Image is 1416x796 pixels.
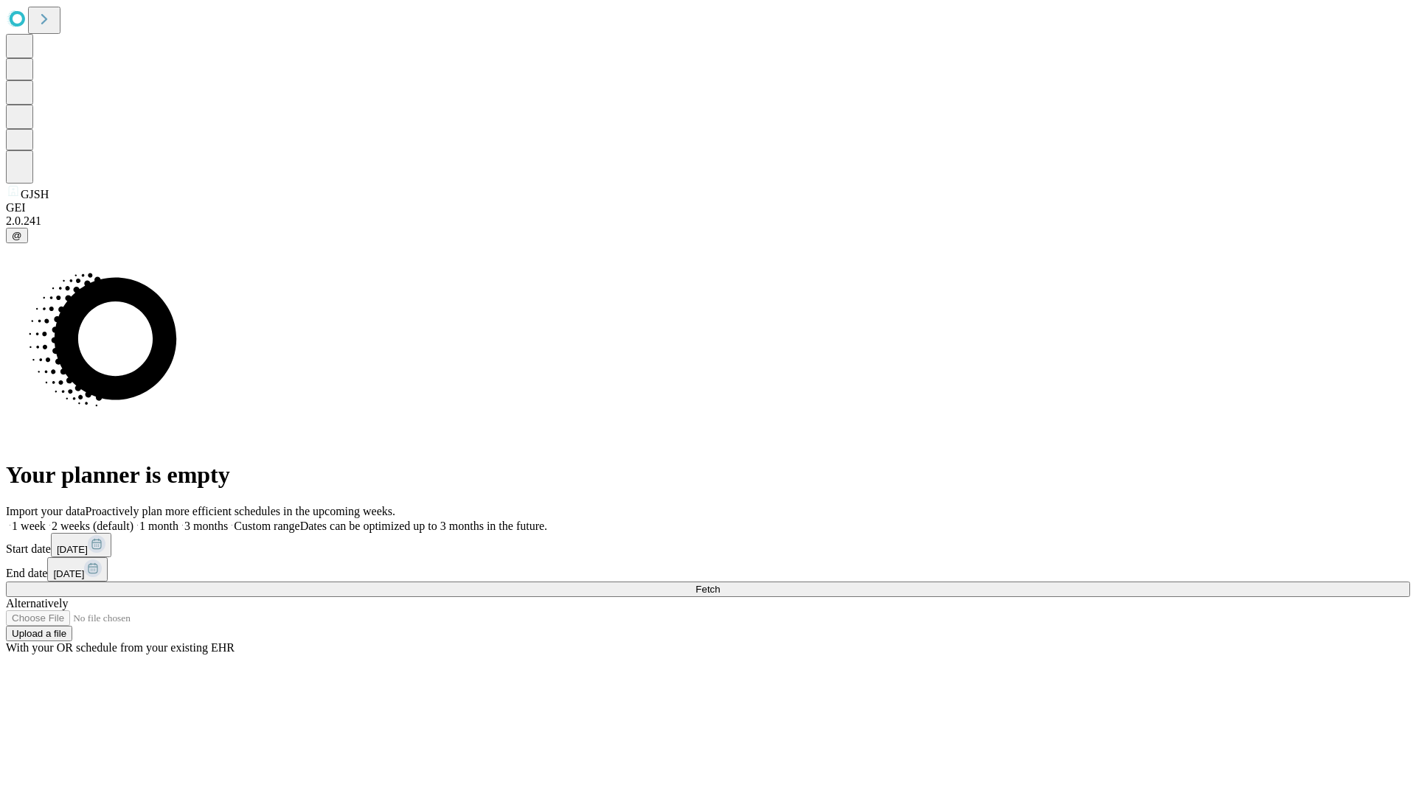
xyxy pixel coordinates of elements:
button: @ [6,228,28,243]
span: With your OR schedule from your existing EHR [6,641,235,654]
span: Custom range [234,520,299,532]
div: End date [6,557,1410,582]
span: Fetch [695,584,720,595]
div: GEI [6,201,1410,214]
span: GJSH [21,188,49,200]
div: 2.0.241 [6,214,1410,228]
span: 1 week [12,520,46,532]
span: [DATE] [53,568,84,579]
span: 1 month [139,520,178,532]
span: @ [12,230,22,241]
span: Proactively plan more efficient schedules in the upcoming weeks. [86,505,395,517]
span: Dates can be optimized up to 3 months in the future. [300,520,547,532]
div: Start date [6,533,1410,557]
button: [DATE] [47,557,108,582]
span: 2 weeks (default) [52,520,133,532]
span: Alternatively [6,597,68,610]
span: Import your data [6,505,86,517]
span: 3 months [184,520,228,532]
button: Upload a file [6,626,72,641]
button: [DATE] [51,533,111,557]
h1: Your planner is empty [6,461,1410,489]
span: [DATE] [57,544,88,555]
button: Fetch [6,582,1410,597]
